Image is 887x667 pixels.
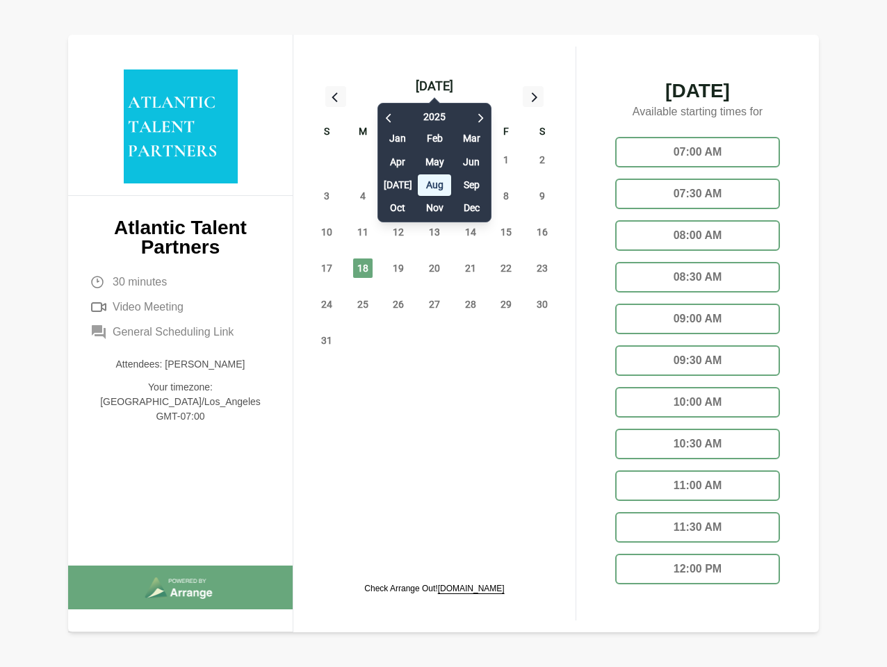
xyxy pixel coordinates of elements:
span: Wednesday, August 20, 2025 [425,258,444,278]
span: Sunday, August 24, 2025 [317,295,336,314]
span: Friday, August 8, 2025 [496,186,516,206]
span: Wednesday, August 13, 2025 [425,222,444,242]
span: Saturday, August 9, 2025 [532,186,552,206]
div: 08:30 AM [615,262,780,293]
span: [DATE] [604,81,791,101]
a: [DOMAIN_NAME] [438,584,505,593]
div: 10:30 AM [615,429,780,459]
span: 30 minutes [113,274,167,290]
span: Monday, August 4, 2025 [353,186,373,206]
div: 07:30 AM [615,179,780,209]
span: General Scheduling Link [113,324,234,340]
span: Monday, August 18, 2025 [353,258,373,278]
span: Monday, August 25, 2025 [353,295,373,314]
span: Thursday, August 14, 2025 [461,222,480,242]
div: 09:00 AM [615,304,780,334]
span: Tuesday, August 19, 2025 [389,258,408,278]
span: Sunday, August 10, 2025 [317,222,336,242]
span: Thursday, August 21, 2025 [461,258,480,278]
span: Saturday, August 23, 2025 [532,258,552,278]
div: 08:00 AM [615,220,780,251]
div: 09:30 AM [615,345,780,376]
span: Saturday, August 16, 2025 [532,222,552,242]
p: Check Arrange Out! [364,583,504,594]
div: 12:00 PM [615,554,780,584]
span: Sunday, August 31, 2025 [317,331,336,350]
p: Attendees: [PERSON_NAME] [90,357,270,372]
p: Your timezone: [GEOGRAPHIC_DATA]/Los_Angeles GMT-07:00 [90,380,270,424]
span: Sunday, August 17, 2025 [317,258,336,278]
div: [DATE] [416,76,453,96]
span: Saturday, August 2, 2025 [532,150,552,170]
div: S [309,124,345,142]
span: Tuesday, August 12, 2025 [389,222,408,242]
p: Available starting times for [604,101,791,126]
div: 11:30 AM [615,512,780,543]
span: Friday, August 22, 2025 [496,258,516,278]
span: Wednesday, August 27, 2025 [425,295,444,314]
span: Tuesday, August 26, 2025 [389,295,408,314]
div: F [489,124,525,142]
span: Sunday, August 3, 2025 [317,186,336,206]
div: 10:00 AM [615,387,780,418]
div: S [524,124,560,142]
div: 11:00 AM [615,470,780,501]
span: Thursday, August 28, 2025 [461,295,480,314]
div: 07:00 AM [615,137,780,167]
div: M [345,124,381,142]
span: Friday, August 15, 2025 [496,222,516,242]
p: Atlantic Talent Partners [90,218,270,257]
span: Saturday, August 30, 2025 [532,295,552,314]
span: Friday, August 1, 2025 [496,150,516,170]
span: Video Meeting [113,299,184,315]
span: Monday, August 11, 2025 [353,222,373,242]
span: Friday, August 29, 2025 [496,295,516,314]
